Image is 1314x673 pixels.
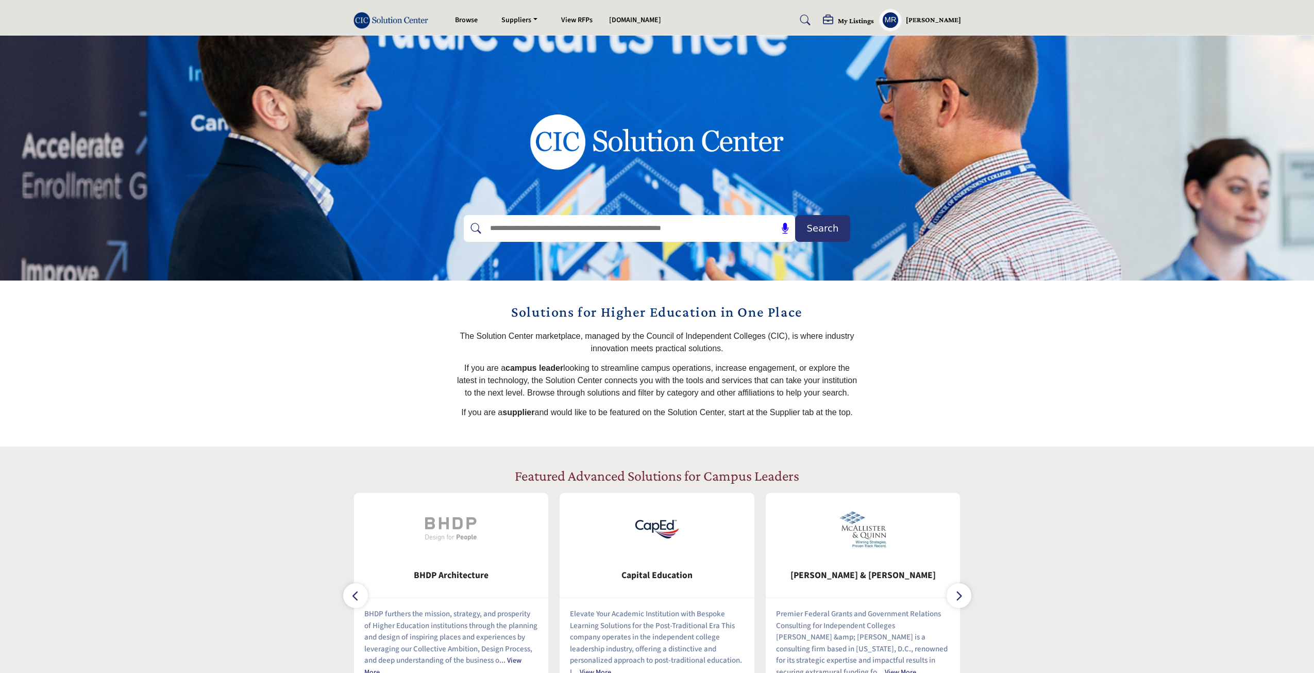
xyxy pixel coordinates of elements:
img: BHDP Architecture [425,503,477,555]
a: Search [790,12,817,28]
h2: Featured Advanced Solutions for Campus Leaders [515,467,799,485]
h2: Solutions for Higher Education in One Place [457,301,858,323]
img: Capital Education [631,503,683,555]
span: [PERSON_NAME] & [PERSON_NAME] [781,569,945,582]
span: ... [499,655,506,666]
h5: [PERSON_NAME] [906,15,961,25]
a: [DOMAIN_NAME] [609,15,661,25]
b: BHDP Architecture [369,562,533,589]
b: McAllister & Quinn [781,562,945,589]
button: Show hide supplier dropdown [879,9,902,31]
span: If you are a looking to streamline campus operations, increase engagement, or explore the latest ... [457,364,857,397]
a: Suppliers [494,13,545,27]
span: The Solution Center marketplace, managed by the Council of Independent Colleges (CIC), is where i... [460,332,854,353]
img: image [495,75,819,209]
span: Capital Education [575,569,739,582]
img: McAllister & Quinn [837,503,889,555]
b: Capital Education [575,562,739,589]
strong: campus leader [506,364,563,372]
div: My Listings [823,15,874,27]
span: BHDP Architecture [369,569,533,582]
strong: supplier [502,408,534,417]
span: If you are a and would like to be featured on the Solution Center, start at the Supplier tab at t... [461,408,853,417]
a: View RFPs [561,15,593,25]
a: Browse [455,15,478,25]
a: [PERSON_NAME] & [PERSON_NAME] [766,562,961,589]
button: Search [795,215,850,242]
a: Capital Education [560,562,754,589]
a: BHDP Architecture [354,562,549,589]
img: Site Logo [353,12,434,29]
h5: My Listings [838,16,874,25]
span: Search [807,221,839,235]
